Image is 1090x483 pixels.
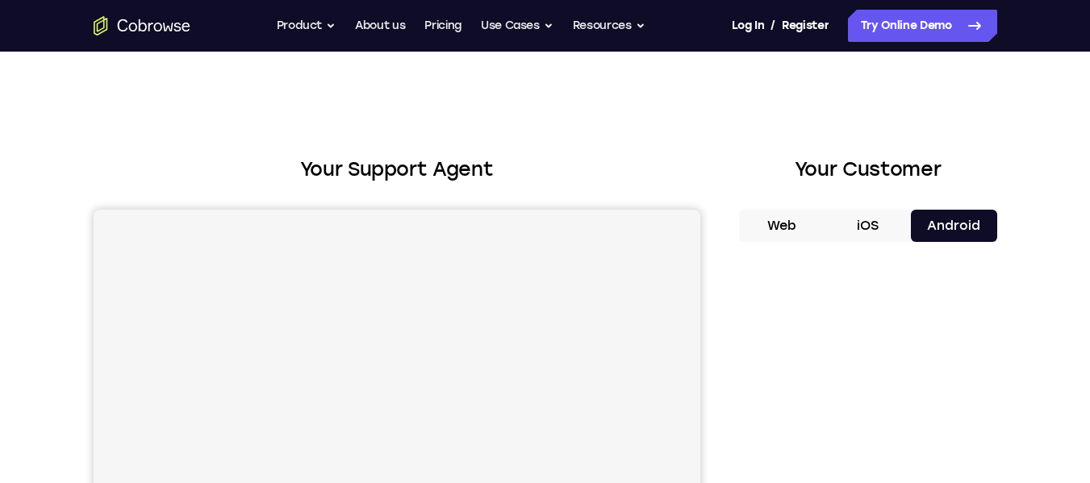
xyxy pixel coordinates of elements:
[481,10,553,42] button: Use Cases
[355,10,405,42] a: About us
[94,155,700,184] h2: Your Support Agent
[825,210,911,242] button: iOS
[94,16,190,35] a: Go to the home page
[732,10,764,42] a: Log In
[848,10,997,42] a: Try Online Demo
[782,10,829,42] a: Register
[424,10,461,42] a: Pricing
[771,16,775,35] span: /
[739,210,825,242] button: Web
[911,210,997,242] button: Android
[277,10,336,42] button: Product
[739,155,997,184] h2: Your Customer
[573,10,645,42] button: Resources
